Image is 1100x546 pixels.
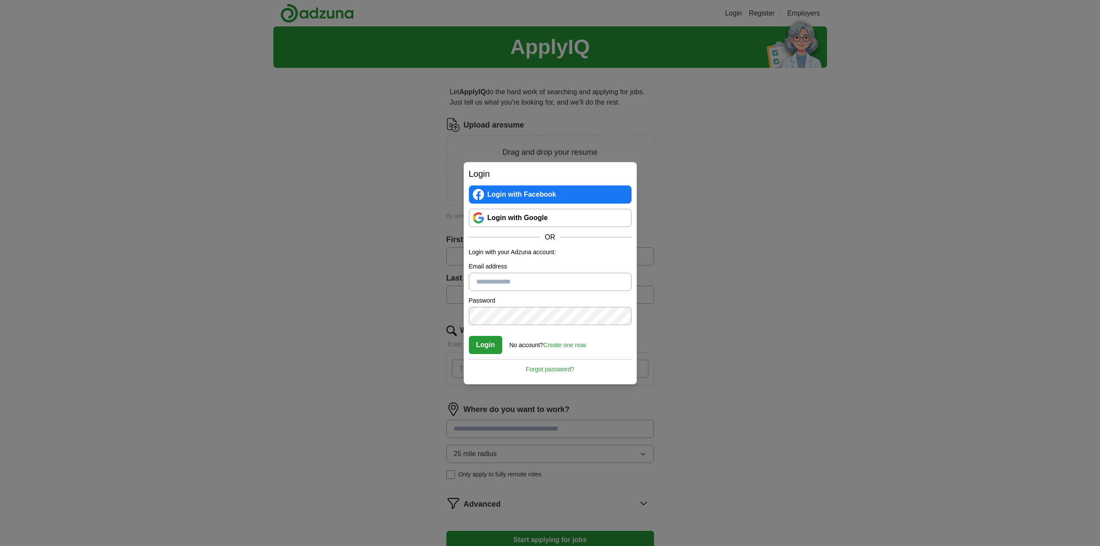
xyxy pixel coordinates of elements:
[469,359,632,374] a: Forgot password?
[469,296,632,305] label: Password
[469,185,632,204] a: Login with Facebook
[469,167,632,180] h2: Login
[469,262,632,271] label: Email address
[469,209,632,227] a: Login with Google
[469,336,503,354] button: Login
[469,248,632,257] p: Login with your Adzuna account:
[510,335,586,350] div: No account?
[540,232,561,243] span: OR
[543,342,586,348] a: Create one now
